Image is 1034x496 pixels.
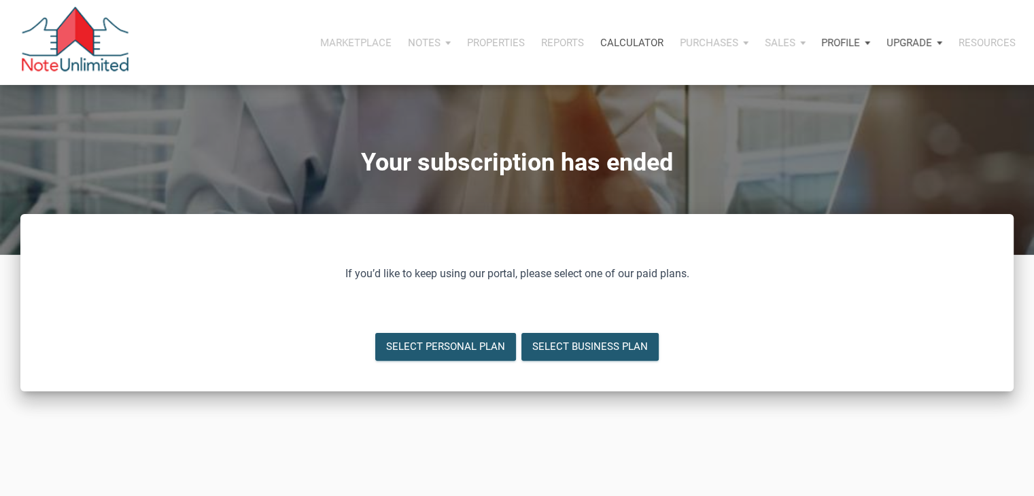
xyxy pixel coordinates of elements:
[320,37,392,49] p: Marketplace
[600,37,664,49] p: Calculator
[521,333,659,361] a: Select Business Plan
[532,339,648,355] div: Select Business Plan
[813,22,878,63] button: Profile
[312,22,400,63] button: Marketplace
[386,339,505,355] div: Select Personal Plan
[959,37,1016,49] p: Resources
[878,22,950,63] button: Upgrade
[10,149,1024,177] h1: Your subscription has ended
[467,37,525,49] p: Properties
[886,37,932,49] p: Upgrade
[533,22,592,63] button: Reports
[592,22,672,63] a: Calculator
[541,37,584,49] p: Reports
[821,37,860,49] p: Profile
[345,266,689,282] div: If you’d like to keep using our portal, please select one of our paid plans.
[20,7,130,78] img: NoteUnlimited
[459,22,533,63] button: Properties
[950,22,1024,63] button: Resources
[375,333,516,361] a: Select Personal Plan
